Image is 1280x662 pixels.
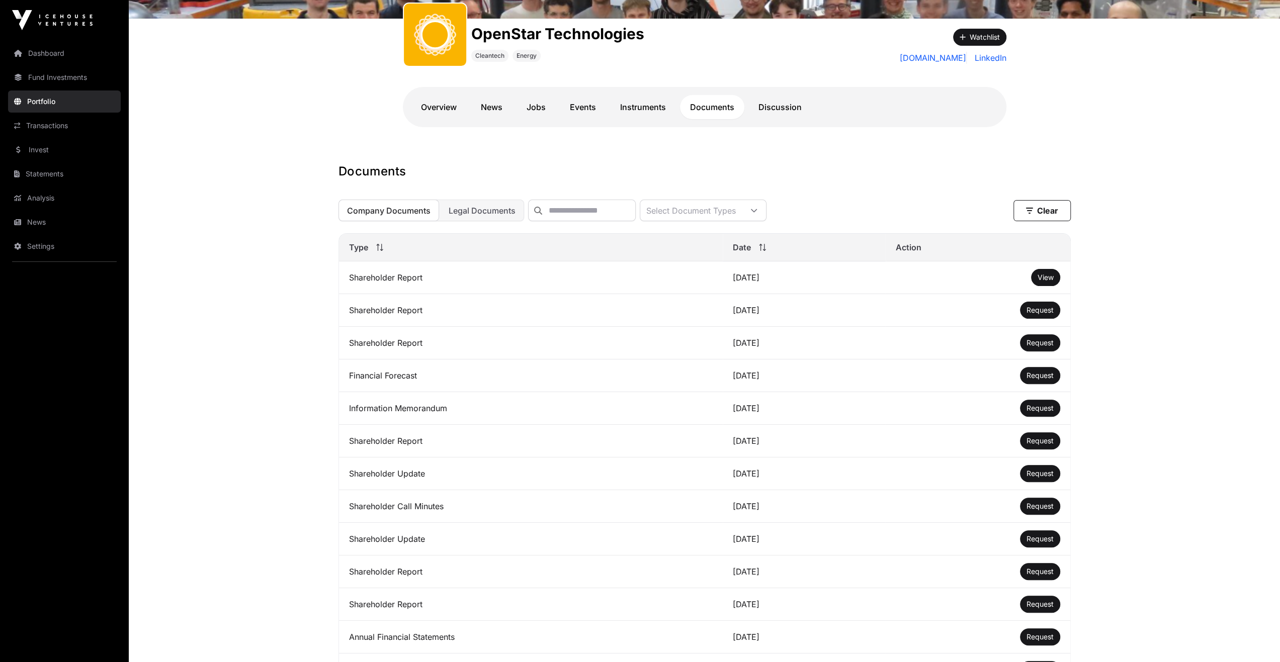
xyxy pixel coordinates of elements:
[1027,371,1054,380] span: Request
[1020,367,1060,384] button: Request
[408,8,462,62] img: OpenStar.svg
[640,200,742,221] div: Select Document Types
[339,555,723,588] td: Shareholder Report
[8,42,121,64] a: Dashboard
[896,241,921,253] span: Action
[1020,465,1060,482] button: Request
[347,206,431,216] span: Company Documents
[723,621,886,653] td: [DATE]
[440,200,524,221] button: Legal Documents
[1020,628,1060,645] button: Request
[1027,338,1054,347] span: Request
[723,425,886,457] td: [DATE]
[560,95,606,119] a: Events
[1038,272,1054,282] a: View
[338,163,1071,179] h1: Documents
[1020,498,1060,515] button: Request
[1027,436,1054,445] span: Request
[723,523,886,555] td: [DATE]
[339,490,723,523] td: Shareholder Call Minutes
[1027,469,1054,478] span: Request
[1020,432,1060,449] button: Request
[748,95,812,119] a: Discussion
[1027,404,1054,412] span: Request
[900,52,967,64] a: [DOMAIN_NAME]
[723,294,886,327] td: [DATE]
[338,200,439,221] button: Company Documents
[1027,468,1054,479] a: Request
[723,359,886,392] td: [DATE]
[1027,501,1054,511] a: Request
[1027,502,1054,510] span: Request
[1027,566,1054,577] a: Request
[339,621,723,653] td: Annual Financial Statements
[517,52,537,60] span: Energy
[1027,632,1054,641] span: Request
[475,52,504,60] span: Cleantech
[8,139,121,161] a: Invest
[349,241,368,253] span: Type
[8,235,121,257] a: Settings
[723,261,886,294] td: [DATE]
[1027,436,1054,446] a: Request
[517,95,556,119] a: Jobs
[1020,530,1060,547] button: Request
[339,457,723,490] td: Shareholder Update
[1013,200,1071,221] button: Clear
[733,241,751,253] span: Date
[723,457,886,490] td: [DATE]
[339,261,723,294] td: Shareholder Report
[8,211,121,233] a: News
[723,490,886,523] td: [DATE]
[1027,306,1054,314] span: Request
[8,115,121,137] a: Transactions
[449,206,516,216] span: Legal Documents
[723,392,886,425] td: [DATE]
[411,95,998,119] nav: Tabs
[339,294,723,327] td: Shareholder Report
[1027,632,1054,642] a: Request
[1038,273,1054,281] span: View
[8,163,121,185] a: Statements
[1031,269,1060,286] button: View
[12,10,93,30] img: Icehouse Ventures Logo
[1027,600,1054,608] span: Request
[1020,563,1060,580] button: Request
[1027,305,1054,315] a: Request
[953,29,1006,46] button: Watchlist
[471,95,513,119] a: News
[8,187,121,209] a: Analysis
[723,588,886,621] td: [DATE]
[1027,338,1054,348] a: Request
[8,66,121,88] a: Fund Investments
[971,52,1006,64] a: LinkedIn
[8,90,121,113] a: Portfolio
[1027,403,1054,413] a: Request
[411,95,467,119] a: Overview
[1020,596,1060,613] button: Request
[1027,567,1054,576] span: Request
[1027,370,1054,381] a: Request
[339,588,723,621] td: Shareholder Report
[339,327,723,359] td: Shareholder Report
[339,425,723,457] td: Shareholder Report
[1027,599,1054,609] a: Request
[1020,302,1060,319] button: Request
[680,95,744,119] a: Documents
[610,95,676,119] a: Instruments
[1027,534,1054,544] a: Request
[723,555,886,588] td: [DATE]
[1027,534,1054,543] span: Request
[471,25,644,43] h1: OpenStar Technologies
[339,523,723,555] td: Shareholder Update
[339,392,723,425] td: Information Memorandum
[1020,400,1060,417] button: Request
[1020,334,1060,351] button: Request
[723,327,886,359] td: [DATE]
[1230,614,1280,662] iframe: Chat Widget
[339,359,723,392] td: Financial Forecast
